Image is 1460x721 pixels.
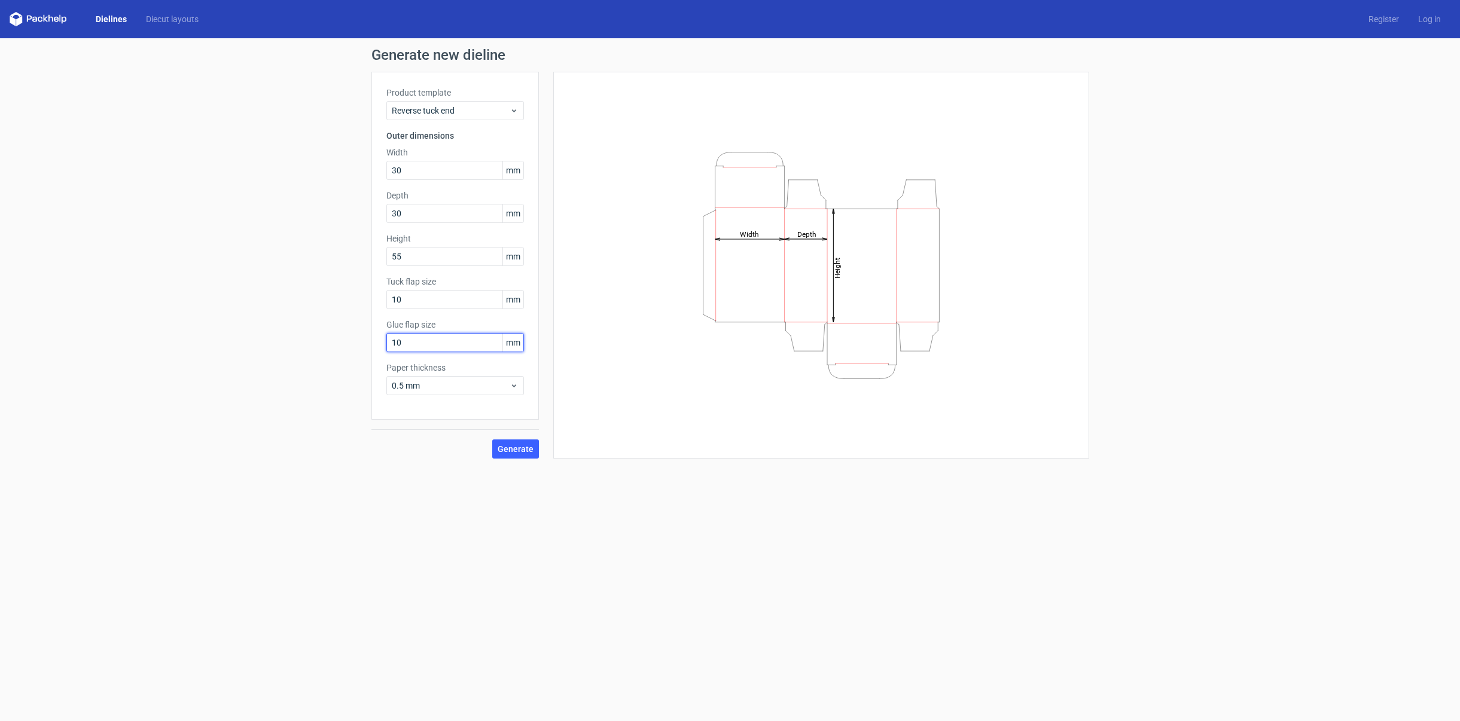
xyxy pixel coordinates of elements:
span: mm [502,161,523,179]
span: Generate [498,445,534,453]
button: Generate [492,439,539,459]
span: mm [502,204,523,222]
a: Diecut layouts [136,13,208,25]
span: mm [502,291,523,308]
label: Depth [386,190,524,201]
a: Dielines [86,13,136,25]
label: Height [386,233,524,245]
span: mm [502,248,523,265]
span: 0.5 mm [392,380,510,392]
label: Glue flap size [386,319,524,331]
a: Log in [1409,13,1450,25]
h1: Generate new dieline [371,48,1089,62]
tspan: Depth [797,230,816,238]
tspan: Height [833,257,841,278]
tspan: Width [739,230,758,238]
a: Register [1359,13,1409,25]
label: Paper thickness [386,362,524,374]
span: Reverse tuck end [392,105,510,117]
h3: Outer dimensions [386,130,524,142]
label: Width [386,146,524,158]
span: mm [502,334,523,352]
label: Product template [386,87,524,99]
label: Tuck flap size [386,276,524,288]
